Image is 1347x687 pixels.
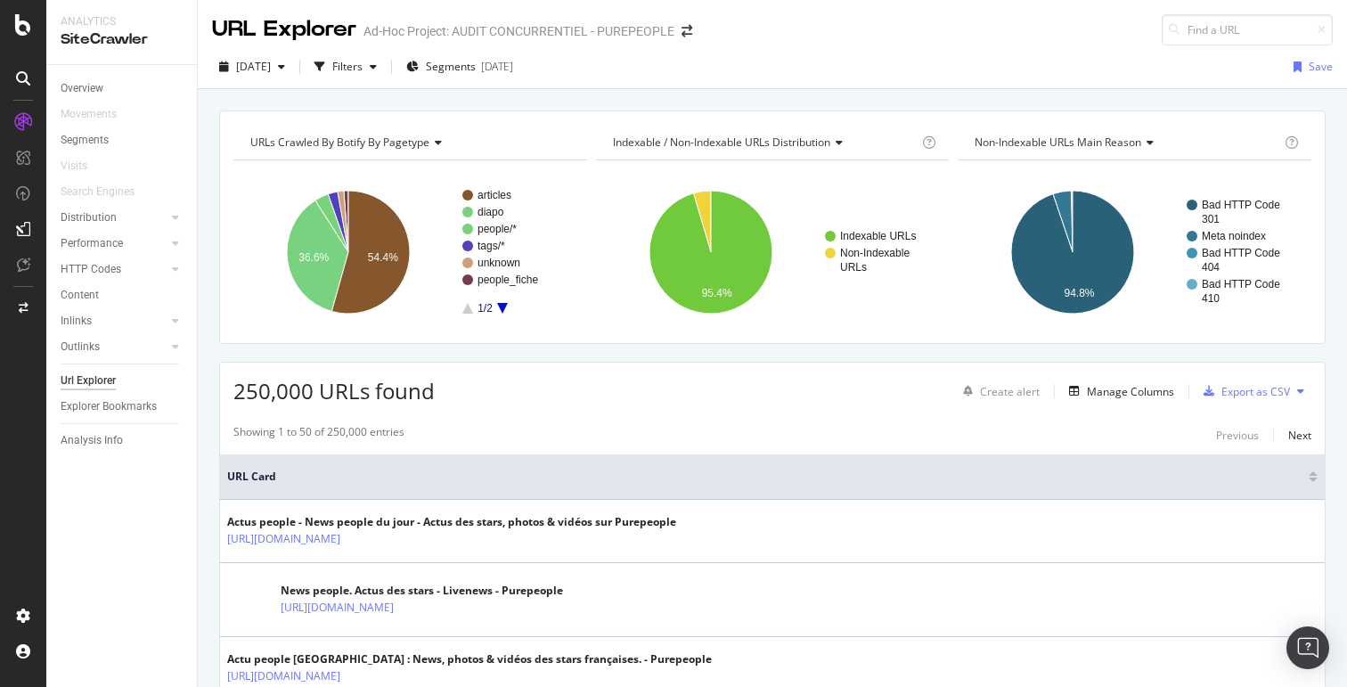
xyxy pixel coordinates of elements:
[1216,424,1259,446] button: Previous
[701,287,731,299] text: 95.4%
[1286,626,1329,669] div: Open Intercom Messenger
[478,223,517,235] text: people/*
[233,175,583,330] svg: A chart.
[481,59,513,74] div: [DATE]
[61,157,87,176] div: Visits
[227,514,676,530] div: Actus people - News people du jour - Actus des stars, photos & vidéos sur Purepeople
[1062,380,1174,402] button: Manage Columns
[61,397,157,416] div: Explorer Bookmarks
[613,135,830,150] span: Indexable / Non-Indexable URLs distribution
[956,377,1040,405] button: Create alert
[61,312,92,331] div: Inlinks
[233,424,404,446] div: Showing 1 to 50 of 250,000 entries
[478,206,504,218] text: diapo
[1286,53,1333,81] button: Save
[250,135,429,150] span: URLs Crawled By Botify By pagetype
[61,105,135,124] a: Movements
[332,59,363,74] div: Filters
[247,128,571,157] h4: URLs Crawled By Botify By pagetype
[227,530,340,548] a: [URL][DOMAIN_NAME]
[61,131,109,150] div: Segments
[478,189,511,201] text: articles
[478,240,505,252] text: tags/*
[840,247,910,259] text: Non-Indexable
[281,599,394,617] a: [URL][DOMAIN_NAME]
[368,251,398,264] text: 54.4%
[478,274,538,286] text: people_fiche
[1202,261,1220,274] text: 404
[61,183,152,201] a: Search Engines
[61,183,135,201] div: Search Engines
[61,105,117,124] div: Movements
[1196,377,1290,405] button: Export as CSV
[61,29,183,50] div: SiteCrawler
[61,372,184,390] a: Url Explorer
[61,286,184,305] a: Content
[233,376,435,405] span: 250,000 URLs found
[212,53,292,81] button: [DATE]
[281,583,563,599] div: News people. Actus des stars - Livenews - Purepeople
[307,53,384,81] button: Filters
[975,135,1141,150] span: Non-Indexable URLs Main Reason
[227,667,340,685] a: [URL][DOMAIN_NAME]
[1202,247,1280,259] text: Bad HTTP Code
[1288,424,1311,446] button: Next
[61,431,123,450] div: Analysis Info
[840,261,867,274] text: URLs
[1216,428,1259,443] div: Previous
[61,79,103,98] div: Overview
[61,131,184,150] a: Segments
[1202,278,1280,290] text: Bad HTTP Code
[840,230,916,242] text: Indexable URLs
[1202,230,1266,242] text: Meta noindex
[980,384,1040,399] div: Create alert
[61,209,117,227] div: Distribution
[298,251,329,264] text: 36.6%
[478,257,520,269] text: unknown
[212,14,356,45] div: URL Explorer
[227,469,1304,485] span: URL Card
[61,338,100,356] div: Outlinks
[958,175,1307,330] svg: A chart.
[596,175,945,330] svg: A chart.
[61,234,123,253] div: Performance
[399,53,520,81] button: Segments[DATE]
[61,209,167,227] a: Distribution
[61,79,184,98] a: Overview
[61,312,167,331] a: Inlinks
[61,234,167,253] a: Performance
[61,431,184,450] a: Analysis Info
[682,25,692,37] div: arrow-right-arrow-left
[478,302,493,315] text: 1/2
[1309,59,1333,74] div: Save
[236,59,271,74] span: 2025 Jul. 21st
[227,651,712,667] div: Actu people [GEOGRAPHIC_DATA] : News, photos & vidéos des stars françaises. - Purepeople
[1087,384,1174,399] div: Manage Columns
[971,128,1281,157] h4: Non-Indexable URLs Main Reason
[1162,14,1333,45] input: Find a URL
[1202,213,1220,225] text: 301
[1202,199,1280,211] text: Bad HTTP Code
[426,59,476,74] span: Segments
[1221,384,1290,399] div: Export as CSV
[609,128,919,157] h4: Indexable / Non-Indexable URLs Distribution
[363,22,674,40] div: Ad-Hoc Project: AUDIT CONCURRENTIEL - PUREPEOPLE
[61,157,105,176] a: Visits
[61,260,121,279] div: HTTP Codes
[61,14,183,29] div: Analytics
[61,397,184,416] a: Explorer Bookmarks
[61,372,116,390] div: Url Explorer
[1288,428,1311,443] div: Next
[61,338,167,356] a: Outlinks
[1202,292,1220,305] text: 410
[61,260,167,279] a: HTTP Codes
[1065,287,1095,299] text: 94.8%
[61,286,99,305] div: Content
